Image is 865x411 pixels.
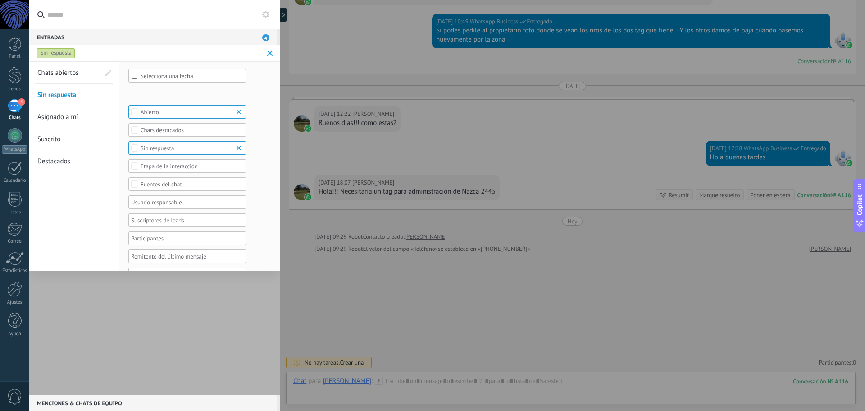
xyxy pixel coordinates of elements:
[141,127,234,134] div: Chats destacados
[2,331,28,337] div: Ayuda
[2,178,28,184] div: Calendario
[2,300,28,305] div: Ajustes
[35,84,113,106] li: Sin respuesta
[2,145,27,154] div: WhatsApp
[37,84,100,106] a: Sin respuesta
[2,86,28,92] div: Leads
[37,157,70,166] span: Destacados
[37,135,60,143] span: Suscrito
[141,181,234,188] div: Fuentes del chat
[29,395,277,411] div: Menciones & Chats de equipo
[18,98,25,106] span: 4
[141,73,241,79] span: Selecciona una fecha
[37,113,78,121] span: Asignado a mí
[855,194,864,215] span: Copilot
[37,106,100,128] a: Asignado a mí
[2,268,28,274] div: Estadísticas
[37,150,100,172] a: Destacados
[37,48,75,59] div: Sin respuesta
[2,54,28,60] div: Panel
[37,128,100,150] a: Suscrito
[29,29,277,45] div: Entradas
[141,145,234,152] div: Sin respuesta
[35,62,113,84] li: Chats abiertos
[2,115,28,121] div: Chats
[37,62,100,83] a: Chats abiertos
[141,109,234,115] div: Abierto
[35,150,113,172] li: Destacados
[141,163,234,170] div: Etapa de la interacción
[2,239,28,245] div: Correo
[35,106,113,128] li: Asignado a mí
[37,69,79,77] span: Chats abiertos
[35,128,113,150] li: Suscrito
[2,209,28,215] div: Listas
[37,91,76,99] span: Sin respuesta
[262,34,269,41] span: 4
